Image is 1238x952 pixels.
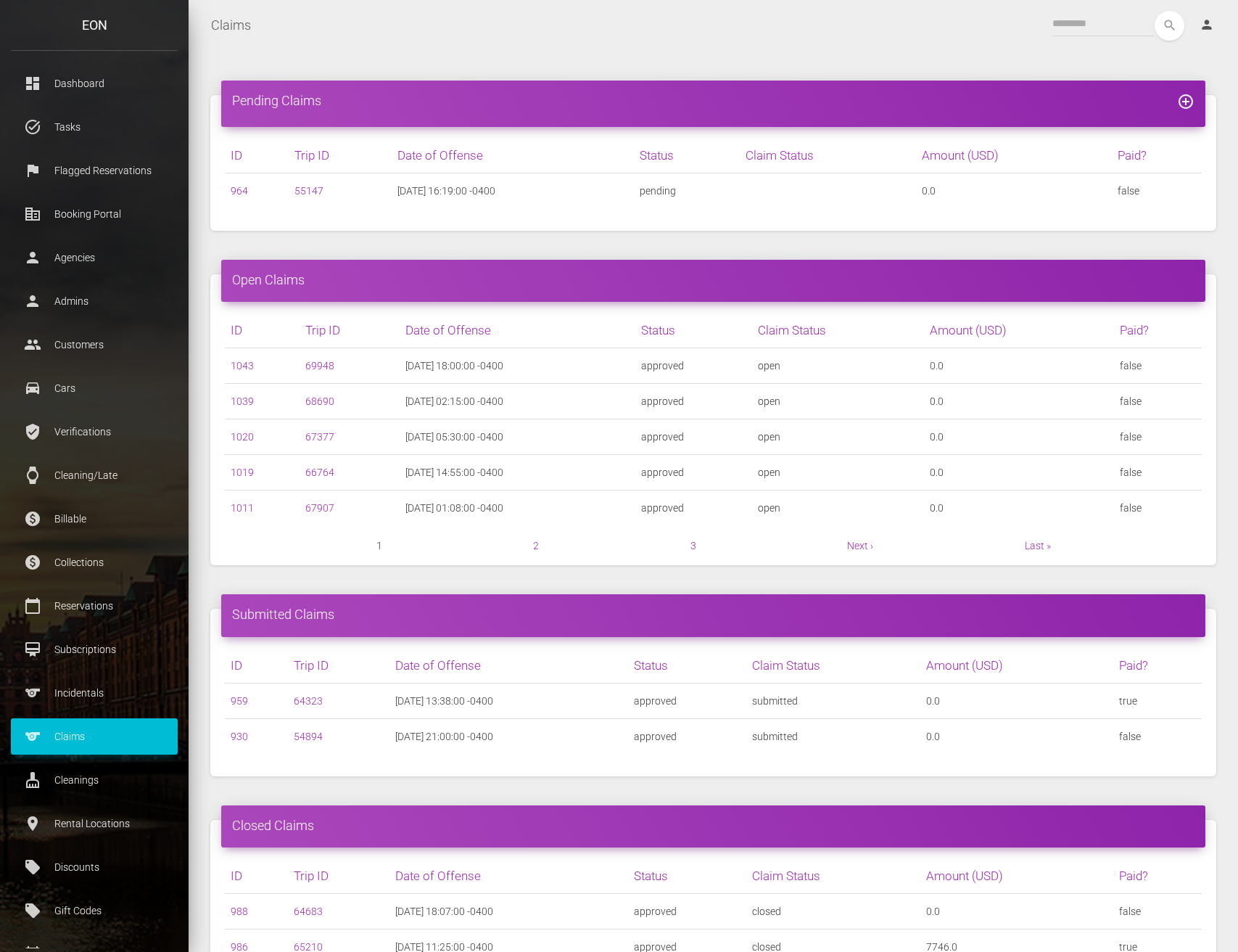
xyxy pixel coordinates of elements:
[231,502,254,514] a: 1011
[1112,173,1202,209] td: false
[289,138,392,173] th: Trip ID
[305,431,334,443] a: 67377
[740,138,916,173] th: Claim Status
[376,537,382,554] span: 1
[305,467,334,478] a: 66764
[635,455,752,491] td: approved
[916,173,1112,209] td: 0.0
[22,508,167,530] p: Billable
[231,395,254,407] a: 1039
[533,540,539,551] a: 2
[231,906,248,917] a: 988
[22,290,167,312] p: Admins
[746,683,920,718] td: submitted
[1114,348,1202,384] td: false
[11,152,178,189] a: flag Flagged Reservations
[11,718,178,755] a: sports Claims
[231,695,248,707] a: 959
[746,893,920,929] td: closed
[22,639,167,660] p: Subscriptions
[628,683,746,718] td: approved
[924,313,1115,348] th: Amount (USD)
[11,327,178,363] a: people Customers
[11,501,178,537] a: paid Billable
[924,491,1115,526] td: 0.0
[225,313,300,348] th: ID
[11,762,178,798] a: cleaning_services Cleanings
[231,731,248,742] a: 930
[231,360,254,372] a: 1043
[1113,893,1202,929] td: false
[11,805,178,842] a: place Rental Locations
[22,813,167,834] p: Rental Locations
[231,467,254,478] a: 1019
[232,271,1194,289] h4: Open Claims
[628,893,746,929] td: approved
[22,900,167,922] p: Gift Codes
[628,648,746,684] th: Status
[232,816,1194,834] h4: Closed Claims
[400,348,635,384] td: [DATE] 18:00:00 -0400
[635,384,752,419] td: approved
[746,648,920,684] th: Claim Status
[22,247,167,268] p: Agencies
[400,491,635,526] td: [DATE] 01:08:00 -0400
[11,892,178,929] a: local_offer Gift Codes
[690,540,696,551] a: 3
[231,431,254,443] a: 1020
[752,348,924,384] td: open
[22,421,167,443] p: Verifications
[628,858,746,894] th: Status
[628,718,746,754] td: approved
[1200,17,1214,32] i: person
[920,858,1113,894] th: Amount (USD)
[225,537,1202,554] nav: pager
[294,906,323,917] a: 64683
[231,185,248,197] a: 964
[1113,718,1202,754] td: false
[389,648,628,684] th: Date of Offense
[1114,419,1202,455] td: false
[1113,858,1202,894] th: Paid?
[300,313,400,348] th: Trip ID
[288,858,389,894] th: Trip ID
[1114,313,1202,348] th: Paid?
[752,491,924,526] td: open
[305,395,334,407] a: 68690
[22,334,167,356] p: Customers
[11,849,178,885] a: local_offer Discounts
[635,348,752,384] td: approved
[11,196,178,232] a: corporate_fare Booking Portal
[746,858,920,894] th: Claim Status
[22,160,167,181] p: Flagged Reservations
[22,203,167,225] p: Booking Portal
[924,384,1115,419] td: 0.0
[11,283,178,319] a: person Admins
[225,138,289,173] th: ID
[635,313,752,348] th: Status
[22,595,167,617] p: Reservations
[400,419,635,455] td: [DATE] 05:30:00 -0400
[211,7,251,44] a: Claims
[11,588,178,624] a: calendar_today Reservations
[1112,138,1202,173] th: Paid?
[920,893,1113,929] td: 0.0
[305,360,334,372] a: 69948
[400,384,635,419] td: [DATE] 02:15:00 -0400
[294,731,323,742] a: 54894
[392,173,634,209] td: [DATE] 16:19:00 -0400
[916,138,1112,173] th: Amount (USD)
[1025,540,1051,551] a: Last »
[22,856,167,878] p: Discounts
[11,414,178,450] a: verified_user Verifications
[288,648,389,684] th: Trip ID
[11,370,178,406] a: drive_eta Cars
[11,109,178,145] a: task_alt Tasks
[22,377,167,399] p: Cars
[11,65,178,102] a: dashboard Dashboard
[232,605,1194,623] h4: Submitted Claims
[225,858,288,894] th: ID
[920,683,1113,718] td: 0.0
[847,540,873,551] a: Next ›
[1113,648,1202,684] th: Paid?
